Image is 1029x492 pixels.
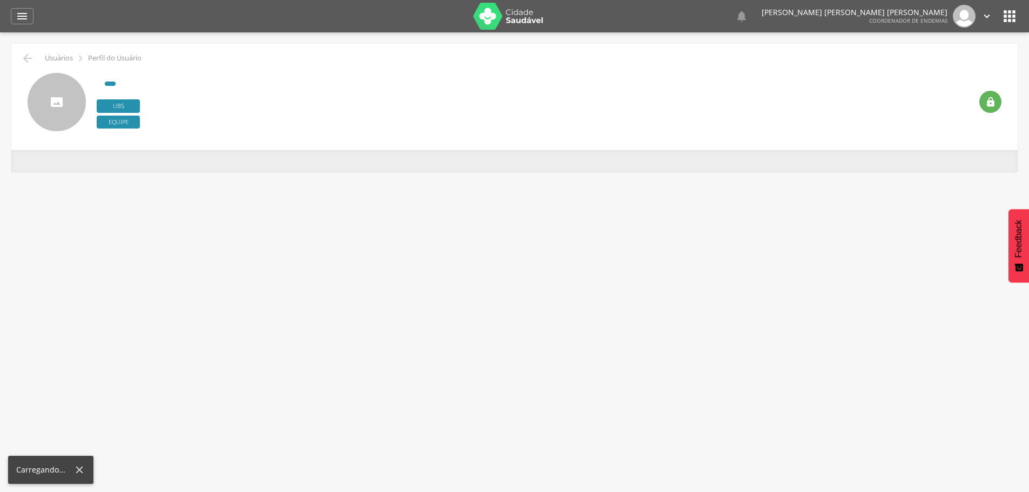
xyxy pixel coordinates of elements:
[97,99,140,113] span: Ubs
[75,52,86,64] i: 
[11,8,33,24] a: 
[869,17,947,24] span: Coordenador de Endemias
[16,10,29,23] i: 
[762,9,947,16] p: [PERSON_NAME] [PERSON_NAME] [PERSON_NAME]
[1001,8,1018,25] i: 
[1014,220,1024,258] span: Feedback
[1008,209,1029,282] button: Feedback - Mostrar pesquisa
[735,10,748,23] i: 
[981,10,993,22] i: 
[979,91,1001,113] div: Resetar senha
[88,54,142,63] p: Perfil do Usuário
[21,52,34,65] i: Voltar
[981,5,993,28] a: 
[985,97,996,107] i: 
[45,54,73,63] p: Usuários
[735,5,748,28] a: 
[97,116,140,129] span: Equipe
